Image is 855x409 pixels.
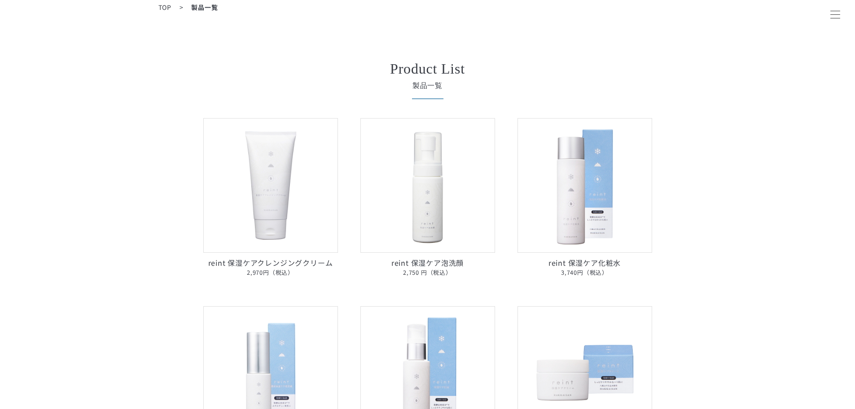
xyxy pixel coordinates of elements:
a: reint 保湿ケア泡洗顔 reint 保湿ケア泡洗顔2,750 円（税込） [360,118,495,277]
p: reint 保湿ケア泡洗顔 [360,257,495,277]
h2: Product List [226,62,630,76]
p: reint 保湿ケアクレンジングクリーム [203,257,338,277]
img: reint 保湿ケア泡洗顔 [360,118,495,253]
p: reint 保湿ケア化粧水 [517,257,652,277]
a: reint 保湿ケアクレンジングクリーム reint 保湿ケアクレンジングクリーム2,970円（税込） [203,118,338,277]
span: 製品一覧 [226,80,630,91]
img: reint 保湿ケアクレンジングクリーム [203,118,338,253]
img: reint 保湿ケア化粧水 [517,118,652,253]
span: 2,970円（税込） [203,268,338,277]
a: reint 保湿ケア化粧水 reint 保湿ケア化粧水3,740円（税込） [517,118,652,277]
span: 2,750 円（税込） [360,268,495,277]
span: 3,740円（税込） [517,268,652,277]
a: TOP [158,3,171,12]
